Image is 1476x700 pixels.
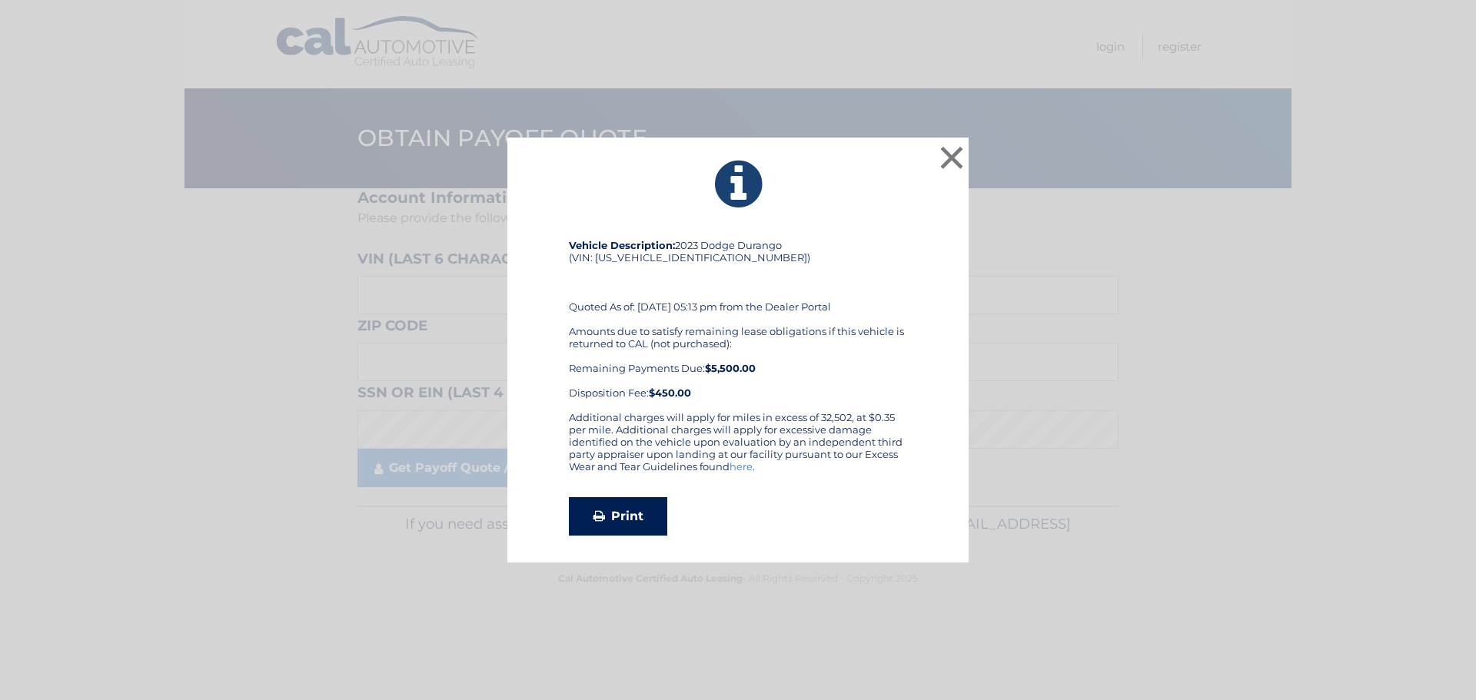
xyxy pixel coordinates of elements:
[569,497,667,536] a: Print
[569,325,907,399] div: Amounts due to satisfy remaining lease obligations if this vehicle is returned to CAL (not purcha...
[569,239,675,251] strong: Vehicle Description:
[936,142,967,173] button: ×
[569,239,907,411] div: 2023 Dodge Durango (VIN: [US_VEHICLE_IDENTIFICATION_NUMBER]) Quoted As of: [DATE] 05:13 pm from t...
[705,362,756,374] b: $5,500.00
[730,460,753,473] a: here
[649,386,691,399] strong: $450.00
[569,411,907,485] div: Additional charges will apply for miles in excess of 32,502, at $0.35 per mile. Additional charge...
